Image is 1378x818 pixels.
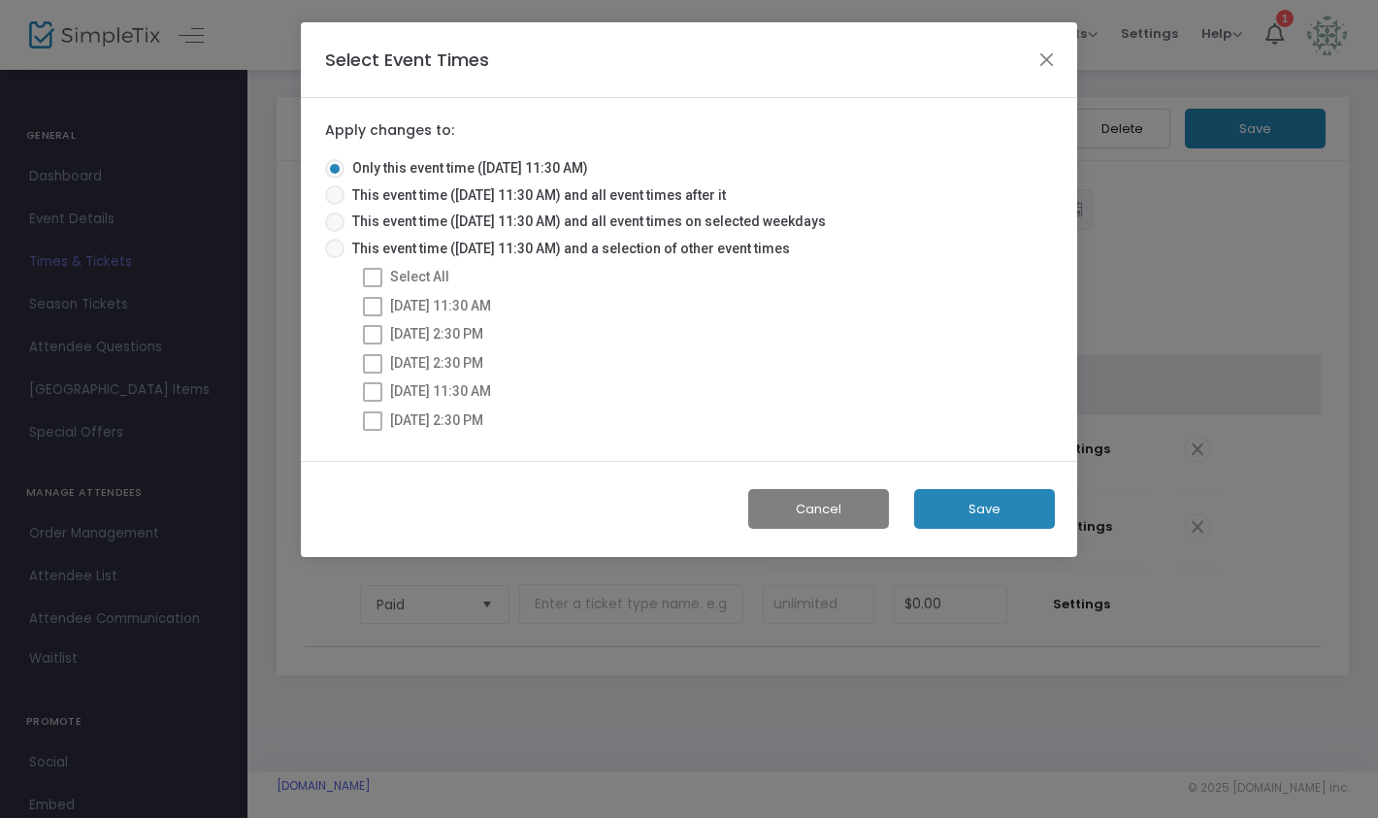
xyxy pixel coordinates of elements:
[325,47,489,73] h4: Select Event Times
[390,326,483,342] span: [DATE] 2:30 PM
[344,212,826,232] span: This event time ([DATE] 11:30 AM) and all event times on selected weekdays
[390,412,483,428] span: [DATE] 2:30 PM
[390,383,491,399] span: [DATE] 11:30 AM
[748,489,889,529] button: Cancel
[390,269,449,284] span: Select All
[344,185,726,206] span: This event time ([DATE] 11:30 AM) and all event times after it
[344,158,588,179] span: Only this event time ([DATE] 11:30 AM)
[325,122,454,140] label: Apply changes to:
[390,355,483,371] span: [DATE] 2:30 PM
[390,298,491,313] span: [DATE] 11:30 AM
[914,489,1055,529] button: Save
[1034,47,1060,72] button: Close
[344,239,790,259] span: This event time ([DATE] 11:30 AM) and a selection of other event times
